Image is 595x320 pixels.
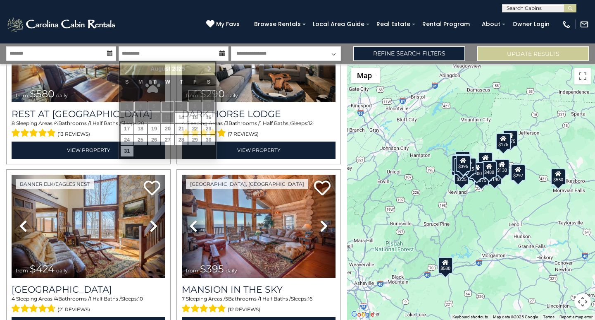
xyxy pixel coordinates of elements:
a: Owner Login [508,18,554,31]
span: 1 Half Baths / [90,296,121,302]
button: Change map style [351,68,380,83]
a: 22 [188,124,201,134]
div: $175 [496,133,511,150]
a: Next [204,64,214,74]
a: Banner Elk/Eagles Nest [16,179,94,189]
a: 20 [161,124,174,134]
div: $225 [454,168,469,185]
a: Terms [543,315,555,319]
img: thumbnail_163263808.jpeg [182,175,336,278]
span: 1 Half Baths / [259,296,291,302]
span: from [186,267,198,274]
img: White-1-2.png [6,16,118,33]
div: $175 [503,130,518,146]
a: 17 [121,124,133,134]
div: Sleeping Areas / Bathrooms / Sleeps: [182,120,336,140]
a: Browse Rentals [250,18,305,31]
span: 7 [182,296,185,302]
span: 1 Half Baths / [260,120,291,126]
span: 4 [12,296,15,302]
div: $424 [454,158,469,174]
span: 10 [138,296,143,302]
span: 1 Half Baths / [90,120,121,126]
h3: Rest at Mountain Crest [12,108,165,120]
span: Map data ©2025 Google [493,315,538,319]
a: Report a map error [559,315,593,319]
span: $580 [30,88,55,100]
a: Rental Program [418,18,474,31]
span: Map [357,71,372,80]
span: (12 reviews) [228,304,260,315]
img: phone-regular-white.png [562,20,571,29]
span: Monday [138,79,143,85]
img: thumbnail_163263053.jpeg [12,175,165,278]
span: 4 [55,120,58,126]
button: Update Results [477,46,589,61]
a: 19 [148,124,161,134]
span: daily [56,267,68,274]
button: Map camera controls [574,294,591,310]
div: $550 [551,168,566,185]
a: 18 [134,124,147,134]
div: $425 [455,154,470,170]
div: Sleeping Areas / Bathrooms / Sleeps: [182,295,336,315]
a: Open this area in Google Maps (opens a new window) [349,309,376,320]
span: from [16,267,28,274]
a: 27 [161,135,174,145]
div: Sleeping Areas / Bathrooms / Sleeps: [12,120,165,140]
div: $290 [452,155,466,172]
span: Thursday [180,79,183,85]
button: Toggle fullscreen view [574,68,591,84]
div: $625 [462,158,476,174]
a: 24 [121,135,133,145]
span: 12 [308,120,313,126]
a: 30 [202,135,215,145]
span: Tuesday [152,79,156,85]
div: $140 [487,168,502,184]
span: 16 [308,296,312,302]
div: $395 [456,155,471,172]
span: daily [226,267,237,274]
span: Friday [193,79,197,85]
a: 23 [202,124,215,134]
a: My Favs [206,20,242,29]
a: Add to favorites [314,180,331,197]
a: 14 [175,113,188,123]
h3: Mountain Heart Lodge [12,284,165,295]
span: Sunday [125,79,129,85]
a: 26 [148,135,161,145]
a: 15 [188,113,201,123]
a: View Property [182,142,336,159]
span: Wednesday [165,79,170,85]
span: August [150,65,170,72]
img: mail-regular-white.png [580,20,589,29]
a: About [478,18,505,31]
a: Dark Horse Lodge [182,108,336,120]
span: My Favs [216,20,240,29]
div: $130 [495,159,509,176]
div: $400 [469,162,484,178]
div: $125 [455,151,470,167]
span: (13 reviews) [57,129,90,140]
span: 4 [55,296,58,302]
a: 31 [121,146,133,156]
a: 28 [175,135,188,145]
div: $349 [478,152,493,169]
a: Mansion In The Sky [182,284,336,295]
a: Real Estate [372,18,414,31]
span: from [16,92,28,99]
span: $395 [200,263,224,275]
div: $297 [511,164,526,181]
span: 5 [225,296,228,302]
a: View Property [12,142,165,159]
span: (7 reviews) [228,129,259,140]
a: Rest at [GEOGRAPHIC_DATA] [12,108,165,120]
div: $375 [474,168,489,185]
a: 29 [188,135,201,145]
a: [GEOGRAPHIC_DATA], [GEOGRAPHIC_DATA] [186,179,308,189]
div: Sleeping Areas / Bathrooms / Sleeps: [12,295,165,315]
span: daily [56,92,68,99]
span: Saturday [207,79,210,85]
span: 2025 [172,65,185,72]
